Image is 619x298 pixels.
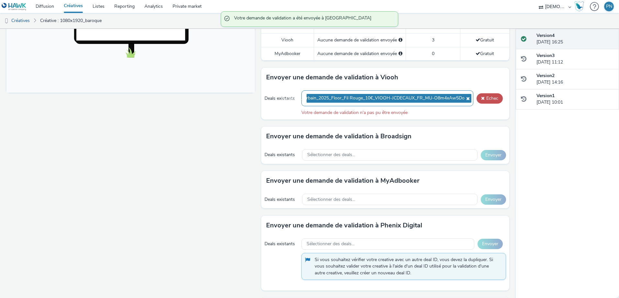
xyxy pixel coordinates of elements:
[536,52,614,66] div: [DATE] 11:12
[477,93,503,104] button: Echec
[432,37,434,43] span: 3
[264,196,299,203] div: Deals existants
[266,221,422,230] h3: Envoyer une demande de validation à Phenix Digital
[307,241,355,247] span: Sélectionner des deals...
[399,37,402,43] div: Sélectionnez un deal ci-dessous et cliquez sur Envoyer pour envoyer une demande de validation à V...
[481,194,506,205] button: Envoyer
[281,96,465,101] span: JCDecaux_Urbain_2025_Floor_Fil Rouge_10€_VIOOH-JCDECAUX_FR_MU-O8m4xAw5Do
[315,257,499,276] span: Si vous souhaitez vérifier votre creative avec un autre deal ID, vous devez la dupliquer. Si vous...
[536,52,555,59] strong: Version 3
[399,51,402,57] div: Sélectionnez un deal ci-dessous et cliquez sur Envoyer pour envoyer une demande de validation à M...
[37,13,105,29] a: Créative : 1080x1920_baroque
[606,2,612,11] div: PN
[234,15,391,23] span: Votre demande de validation a été envoyée à [GEOGRAPHIC_DATA]
[574,1,587,12] a: Hawk Academy
[476,51,494,57] span: Gratuit
[536,73,555,79] strong: Version 2
[432,51,434,57] span: 0
[536,32,555,39] strong: Version 4
[264,95,298,102] div: Deals existants
[261,34,314,47] td: Viooh
[317,37,402,43] div: Aucune demande de validation envoyée
[536,93,614,106] div: [DATE] 10:01
[3,18,10,24] img: dooh
[478,239,503,249] button: Envoyer
[317,51,402,57] div: Aucune demande de validation envoyée
[536,73,614,86] div: [DATE] 14:16
[266,176,420,186] h3: Envoyer une demande de validation à MyAdbooker
[266,132,411,141] h3: Envoyer une demande de validation à Broadsign
[261,47,314,60] td: MyAdbooker
[574,1,584,12] img: Hawk Academy
[301,109,506,116] div: Votre demande de validation n'a pas pu être envoyée
[264,241,298,247] div: Deals existants
[536,93,555,99] strong: Version 1
[536,32,614,46] div: [DATE] 16:25
[476,37,494,43] span: Gratuit
[307,152,355,158] span: Sélectionner des deals...
[2,3,27,11] img: undefined Logo
[481,150,506,160] button: Envoyer
[266,73,398,82] h3: Envoyer une demande de validation à Viooh
[307,197,355,202] span: Sélectionner des deals...
[264,152,299,158] div: Deals existants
